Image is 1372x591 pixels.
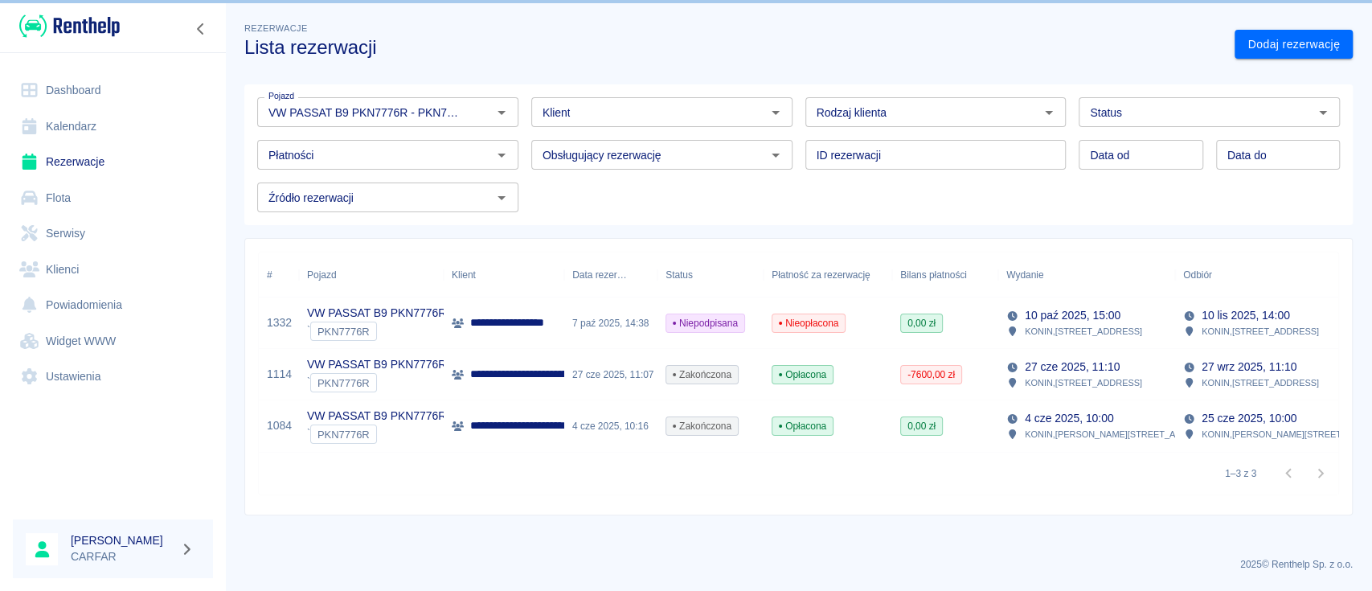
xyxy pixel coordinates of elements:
a: Flota [13,180,213,216]
p: VW PASSAT B9 PKN7776R [307,305,446,322]
div: Wydanie [998,252,1175,298]
div: Bilans płatności [900,252,967,298]
div: 4 cze 2025, 10:16 [564,400,657,452]
p: KONIN , [STREET_ADDRESS] [1202,376,1319,390]
button: Otwórz [764,101,787,124]
div: Data rezerwacji [572,252,627,298]
div: # [267,252,272,298]
img: Renthelp logo [19,13,120,39]
div: Bilans płatności [892,252,998,298]
p: KONIN , [STREET_ADDRESS] [1025,324,1142,339]
h3: Lista rezerwacji [244,36,1222,59]
button: Otwórz [1312,101,1334,124]
a: Kalendarz [13,109,213,145]
div: Płatność za rezerwację [764,252,892,298]
p: 1–3 z 3 [1225,466,1256,481]
div: Wydanie [1006,252,1043,298]
p: VW PASSAT B9 PKN7776R [307,356,446,373]
button: Otwórz [764,144,787,166]
span: Zakończona [666,367,738,382]
h6: [PERSON_NAME] [71,532,174,548]
div: 27 cze 2025, 11:07 [564,349,657,400]
span: 0,00 zł [901,316,942,330]
div: Data rezerwacji [564,252,657,298]
div: ` [307,373,446,392]
span: -7600,00 zł [901,367,961,382]
p: VW PASSAT B9 PKN7776R [307,408,446,425]
span: PKN7776R [311,377,376,389]
p: 10 paź 2025, 15:00 [1025,307,1120,324]
input: DD.MM.YYYY [1079,140,1202,170]
div: Status [657,252,764,298]
div: Status [666,252,693,298]
div: Pojazd [307,252,336,298]
span: Niepodpisana [666,316,744,330]
p: 4 cze 2025, 10:00 [1025,410,1113,427]
span: Nieopłacona [772,316,845,330]
div: 7 paź 2025, 14:38 [564,298,657,349]
a: Klienci [13,252,213,288]
div: ` [307,322,446,341]
a: Dodaj rezerwację [1235,30,1353,60]
p: 2025 © Renthelp Sp. z o.o. [244,557,1353,572]
span: Rezerwacje [244,23,307,33]
a: 1332 [267,314,292,331]
a: 1084 [267,417,292,434]
a: Widget WWW [13,323,213,359]
div: # [259,252,299,298]
div: Odbiór [1183,252,1212,298]
div: Płatność za rezerwację [772,252,870,298]
div: ` [307,425,446,444]
div: Odbiór [1175,252,1352,298]
p: 25 cze 2025, 10:00 [1202,410,1296,427]
a: Rezerwacje [13,144,213,180]
button: Sort [627,264,649,286]
span: 0,00 zł [901,419,942,433]
a: Ustawienia [13,359,213,395]
label: Pojazd [268,90,294,102]
a: Powiadomienia [13,287,213,323]
p: KONIN , [STREET_ADDRESS] [1202,324,1319,339]
input: DD.MM.YYYY [1216,140,1340,170]
button: Sort [1212,264,1235,286]
button: Sort [1043,264,1066,286]
p: CARFAR [71,548,174,565]
span: PKN7776R [311,326,376,338]
p: KONIN , [STREET_ADDRESS] [1025,376,1142,390]
p: 27 cze 2025, 11:10 [1025,359,1120,376]
div: Klient [452,252,476,298]
div: Pojazd [299,252,444,298]
button: Otwórz [490,144,513,166]
button: Zwiń nawigację [189,18,213,39]
a: Dashboard [13,72,213,109]
button: Otwórz [490,187,513,209]
button: Otwórz [1038,101,1060,124]
span: Opłacona [772,367,833,382]
span: Opłacona [772,419,833,433]
div: Klient [444,252,564,298]
p: KONIN , [PERSON_NAME][STREET_ADDRESS] [1025,427,1214,441]
a: 1114 [267,366,292,383]
a: Renthelp logo [13,13,120,39]
p: 10 lis 2025, 14:00 [1202,307,1290,324]
a: Serwisy [13,215,213,252]
span: Zakończona [666,419,738,433]
p: 27 wrz 2025, 11:10 [1202,359,1296,376]
button: Otwórz [490,101,513,124]
span: PKN7776R [311,429,376,441]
